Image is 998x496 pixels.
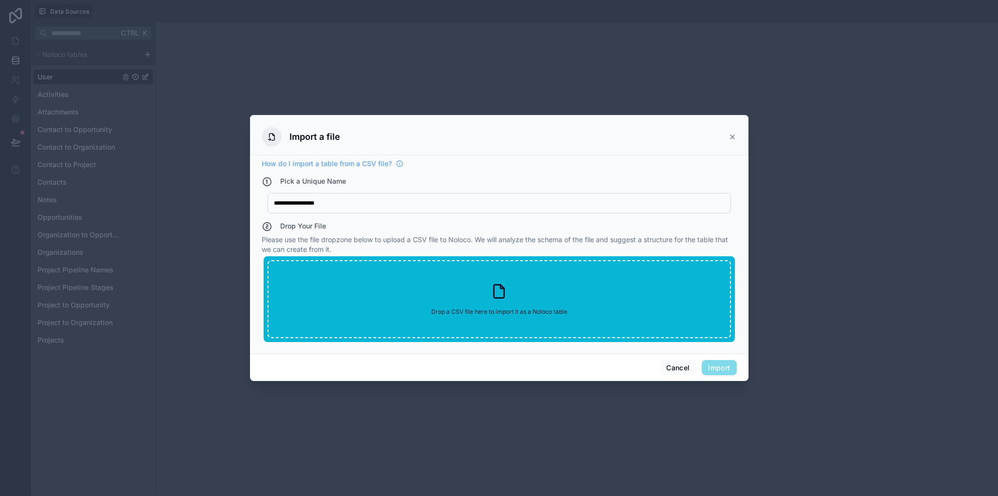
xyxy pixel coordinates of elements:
button: Cancel [660,360,696,376]
span: How do I import a table from a CSV file? [262,159,392,169]
h3: Import a file [289,130,340,144]
a: How do I import a table from a CSV file? [262,159,403,169]
h4: Pick a Unique Name [280,176,346,187]
h4: Drop Your File [280,221,326,231]
div: Please use the file dropzone below to upload a CSV file to Noloco. We will analyze the schema of ... [262,221,737,346]
span: Drop a CSV file here to import it as a Noloco table [431,308,567,316]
